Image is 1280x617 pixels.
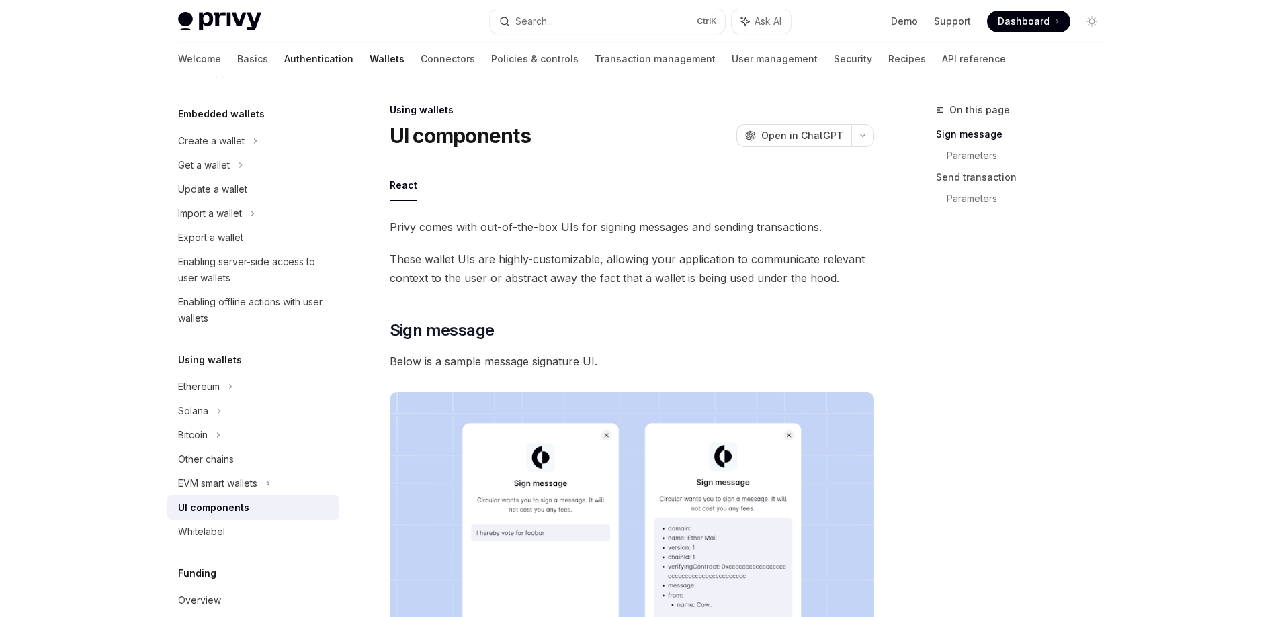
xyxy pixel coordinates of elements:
[390,218,874,236] span: Privy comes with out-of-the-box UIs for signing messages and sending transactions.
[178,230,243,246] div: Export a wallet
[178,451,234,467] div: Other chains
[949,102,1010,118] span: On this page
[390,250,874,287] span: These wallet UIs are highly-customizable, allowing your application to communicate relevant conte...
[167,588,339,612] a: Overview
[732,43,818,75] a: User management
[178,181,247,197] div: Update a wallet
[178,565,216,581] h5: Funding
[178,43,221,75] a: Welcome
[178,12,261,31] img: light logo
[998,15,1050,28] span: Dashboard
[732,9,791,34] button: Ask AI
[942,43,1006,75] a: API reference
[736,124,851,147] button: Open in ChatGPT
[178,294,331,326] div: Enabling offline actions with user wallets
[167,226,339,250] a: Export a wallet
[934,15,971,28] a: Support
[697,16,717,27] span: Ctrl K
[178,133,245,149] div: Create a wallet
[891,15,918,28] a: Demo
[178,592,221,608] div: Overview
[390,103,874,117] div: Using wallets
[237,43,268,75] a: Basics
[491,43,579,75] a: Policies & controls
[167,250,339,290] a: Enabling server-side access to user wallets
[390,124,531,148] h1: UI components
[987,11,1070,32] a: Dashboard
[178,500,249,516] div: UI components
[390,169,417,201] button: React
[515,13,553,30] div: Search...
[284,43,353,75] a: Authentication
[936,167,1113,188] a: Send transaction
[755,15,781,28] span: Ask AI
[947,188,1113,209] a: Parameters
[167,520,339,544] a: Whitelabel
[370,43,404,75] a: Wallets
[178,475,257,491] div: EVM smart wallets
[178,157,230,173] div: Get a wallet
[490,9,725,34] button: Search...CtrlK
[167,290,339,330] a: Enabling offline actions with user wallets
[178,427,208,443] div: Bitcoin
[178,403,208,419] div: Solana
[390,320,495,341] span: Sign message
[1081,11,1103,32] button: Toggle dark mode
[178,524,225,540] div: Whitelabel
[178,205,242,222] div: Import a wallet
[167,495,339,520] a: UI components
[178,352,242,368] h5: Using wallets
[167,177,339,201] a: Update a wallet
[834,43,872,75] a: Security
[421,43,475,75] a: Connectors
[178,379,220,395] div: Ethereum
[888,43,926,75] a: Recipes
[178,106,265,122] h5: Embedded wallets
[595,43,716,75] a: Transaction management
[178,254,331,286] div: Enabling server-side access to user wallets
[761,129,843,142] span: Open in ChatGPT
[947,145,1113,167] a: Parameters
[936,124,1113,145] a: Sign message
[390,352,874,371] span: Below is a sample message signature UI.
[167,447,339,471] a: Other chains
